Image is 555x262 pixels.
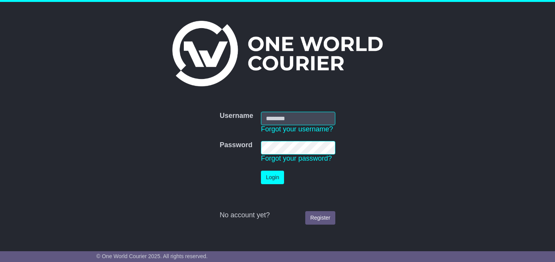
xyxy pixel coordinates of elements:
div: No account yet? [220,211,335,220]
a: Forgot your username? [261,125,333,133]
label: Username [220,112,253,120]
button: Login [261,171,284,184]
label: Password [220,141,252,149]
a: Forgot your password? [261,155,332,162]
img: One World [172,21,383,86]
span: © One World Courier 2025. All rights reserved. [96,253,208,259]
a: Register [305,211,335,225]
